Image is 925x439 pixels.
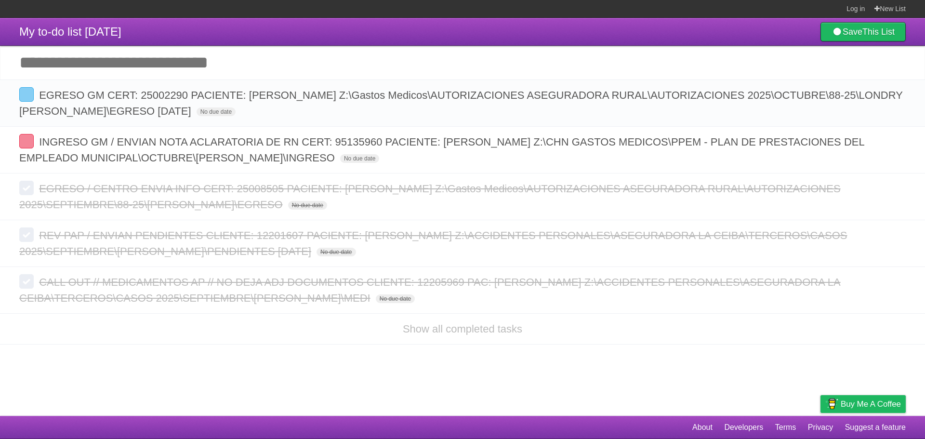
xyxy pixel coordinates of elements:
span: No due date [317,248,356,256]
span: EGRESO GM CERT: 25002290 PACIENTE: [PERSON_NAME] Z:\Gastos Medicos\AUTORIZACIONES ASEGURADORA RUR... [19,89,902,117]
span: Buy me a coffee [841,396,901,412]
b: This List [862,27,895,37]
label: Done [19,134,34,148]
span: No due date [340,154,379,163]
a: Privacy [808,418,833,437]
a: Terms [775,418,796,437]
label: Done [19,274,34,289]
span: CALL OUT // MEDICAMENTOS AP // NO DEJA ADJ DOCUMENTOS CLIENTE: 12205969 PAC: [PERSON_NAME] Z:\ACC... [19,276,841,304]
a: About [692,418,713,437]
a: Developers [724,418,763,437]
img: Buy me a coffee [825,396,838,412]
span: No due date [197,107,236,116]
span: REV PAP / ENVIAN PENDIENTES CLIENTE: 12201607 PACIENTE: [PERSON_NAME] Z:\ACCIDENTES PERSONALES\AS... [19,229,847,257]
label: Done [19,181,34,195]
span: No due date [288,201,327,210]
a: Suggest a feature [845,418,906,437]
a: Buy me a coffee [820,395,906,413]
a: Show all completed tasks [403,323,522,335]
label: Done [19,227,34,242]
span: No due date [376,294,415,303]
label: Done [19,87,34,102]
span: INGRESO GM / ENVIAN NOTA ACLARATORIA DE RN CERT: 95135960 PACIENTE: [PERSON_NAME] Z:\CHN GASTOS M... [19,136,864,164]
a: SaveThis List [820,22,906,41]
span: My to-do list [DATE] [19,25,121,38]
span: EGRESO / CENTRO ENVIA INFO CERT: 25008505 PACIENTE: [PERSON_NAME] Z:\Gastos Medicos\AUTORIZACIONE... [19,183,841,211]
